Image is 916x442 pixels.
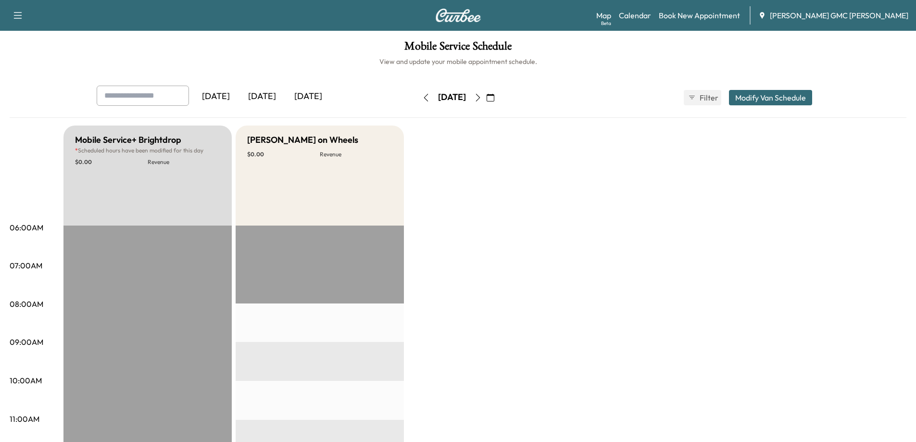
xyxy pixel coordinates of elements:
a: Book New Appointment [659,10,740,21]
img: Curbee Logo [435,9,481,22]
p: 06:00AM [10,222,43,233]
p: Scheduled hours have been modified for this day [75,147,220,154]
button: Filter [684,90,721,105]
h5: [PERSON_NAME] on Wheels [247,133,358,147]
a: MapBeta [596,10,611,21]
p: 08:00AM [10,298,43,310]
p: 11:00AM [10,413,39,425]
div: [DATE] [285,86,331,108]
p: Revenue [320,151,392,158]
span: Filter [700,92,717,103]
p: Revenue [148,158,220,166]
p: 07:00AM [10,260,42,271]
p: $ 0.00 [75,158,148,166]
div: [DATE] [193,86,239,108]
div: Beta [601,20,611,27]
span: [PERSON_NAME] GMC [PERSON_NAME] [770,10,908,21]
button: Modify Van Schedule [729,90,812,105]
h1: Mobile Service Schedule [10,40,906,57]
h5: Mobile Service+ Brightdrop [75,133,181,147]
p: 10:00AM [10,375,42,386]
div: [DATE] [239,86,285,108]
h6: View and update your mobile appointment schedule. [10,57,906,66]
a: Calendar [619,10,651,21]
div: [DATE] [438,91,466,103]
p: 09:00AM [10,336,43,348]
p: $ 0.00 [247,151,320,158]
